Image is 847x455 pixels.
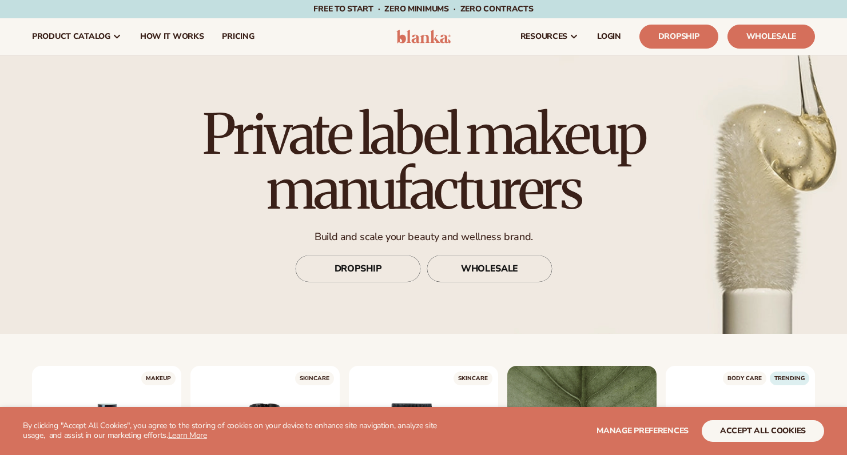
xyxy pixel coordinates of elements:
a: Learn More [168,430,207,441]
span: How It Works [140,32,204,41]
span: Manage preferences [597,425,689,436]
span: resources [520,32,567,41]
a: Dropship [639,25,718,49]
a: LOGIN [588,18,630,55]
button: accept all cookies [702,420,824,442]
a: WHOLESALE [427,255,552,282]
span: pricing [222,32,254,41]
a: DROPSHIP [295,255,421,282]
span: Free to start · ZERO minimums · ZERO contracts [313,3,533,14]
a: resources [511,18,588,55]
img: logo [396,30,451,43]
a: How It Works [131,18,213,55]
h1: Private label makeup manufacturers [169,107,678,217]
span: product catalog [32,32,110,41]
button: Manage preferences [597,420,689,442]
p: By clicking "Accept All Cookies", you agree to the storing of cookies on your device to enhance s... [23,421,452,441]
a: product catalog [23,18,131,55]
p: Build and scale your beauty and wellness brand. [169,230,678,244]
a: pricing [213,18,263,55]
a: Wholesale [727,25,815,49]
span: LOGIN [597,32,621,41]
